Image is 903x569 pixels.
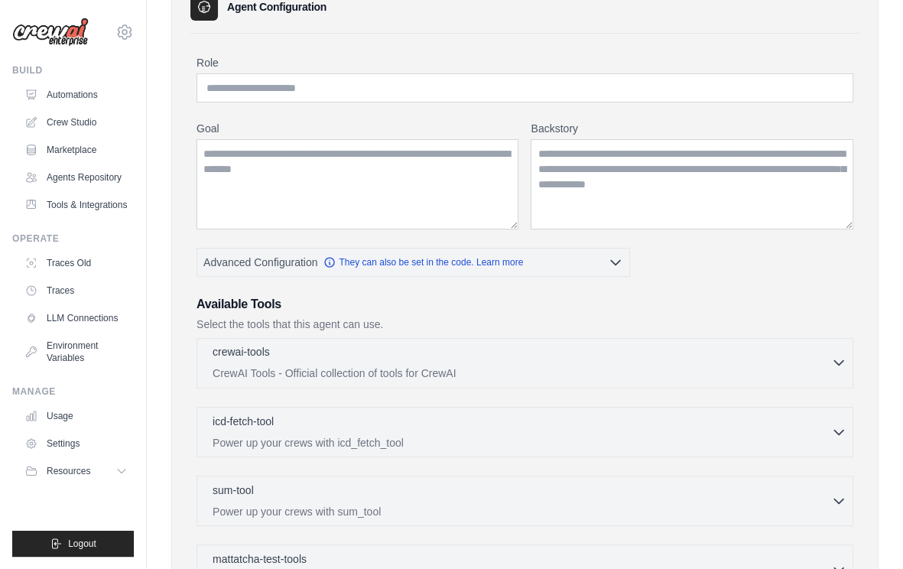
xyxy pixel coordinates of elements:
button: Resources [18,459,134,483]
a: Agents Repository [18,165,134,190]
a: Traces [18,278,134,303]
div: Build [12,64,134,76]
a: Automations [18,83,134,107]
a: Traces Old [18,251,134,275]
span: Resources [47,465,90,477]
div: Operate [12,232,134,245]
a: Marketplace [18,138,134,162]
a: LLM Connections [18,306,134,330]
a: Tools & Integrations [18,193,134,217]
button: Logout [12,531,134,557]
p: Power up your crews with icd_fetch_tool [213,435,831,450]
button: icd-fetch-tool Power up your crews with icd_fetch_tool [203,414,846,450]
p: Power up your crews with sum_tool [213,504,831,519]
button: Advanced Configuration They can also be set in the code. Learn more [197,249,629,276]
a: Settings [18,431,134,456]
p: Select the tools that this agent can use. [197,317,853,332]
button: sum-tool Power up your crews with sum_tool [203,483,846,519]
p: crewai-tools [213,344,270,359]
p: sum-tool [213,483,254,498]
h3: Available Tools [197,295,853,314]
a: Environment Variables [18,333,134,370]
p: icd-fetch-tool [213,414,274,429]
img: Logo [12,18,89,47]
a: They can also be set in the code. Learn more [323,256,523,268]
a: Crew Studio [18,110,134,135]
label: Goal [197,121,518,136]
label: Backstory [531,121,853,136]
p: CrewAI Tools - Official collection of tools for CrewAI [213,366,831,381]
div: Manage [12,385,134,398]
p: mattatcha-test-tools [213,551,307,567]
button: crewai-tools CrewAI Tools - Official collection of tools for CrewAI [203,344,846,381]
a: Usage [18,404,134,428]
span: Logout [68,538,96,550]
label: Role [197,55,853,70]
span: Advanced Configuration [203,255,317,270]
